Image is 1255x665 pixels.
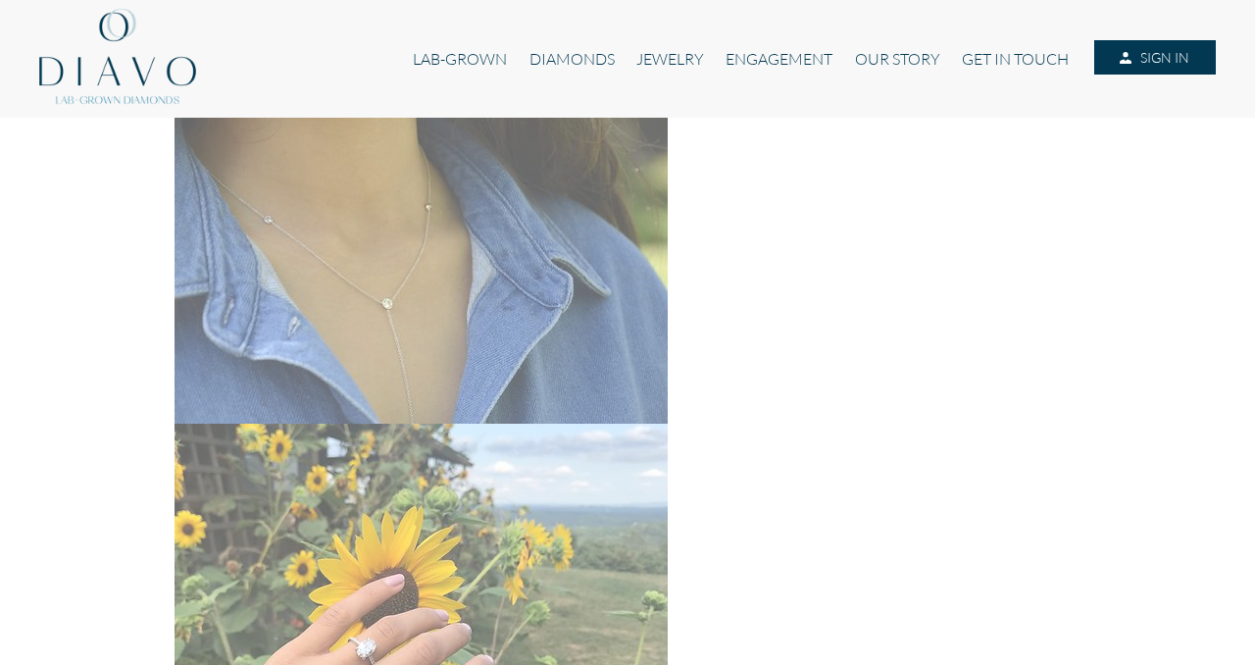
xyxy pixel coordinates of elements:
a: GET IN TOUCH [951,40,1079,77]
a: SIGN IN [1094,40,1216,76]
a: OUR STORY [844,40,951,77]
a: LAB-GROWN [402,40,518,77]
img: Diavo Lab-grown diamond necklace [175,118,668,424]
a: DIAMONDS [519,40,626,77]
a: JEWELRY [626,40,715,77]
a: ENGAGEMENT [715,40,843,77]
